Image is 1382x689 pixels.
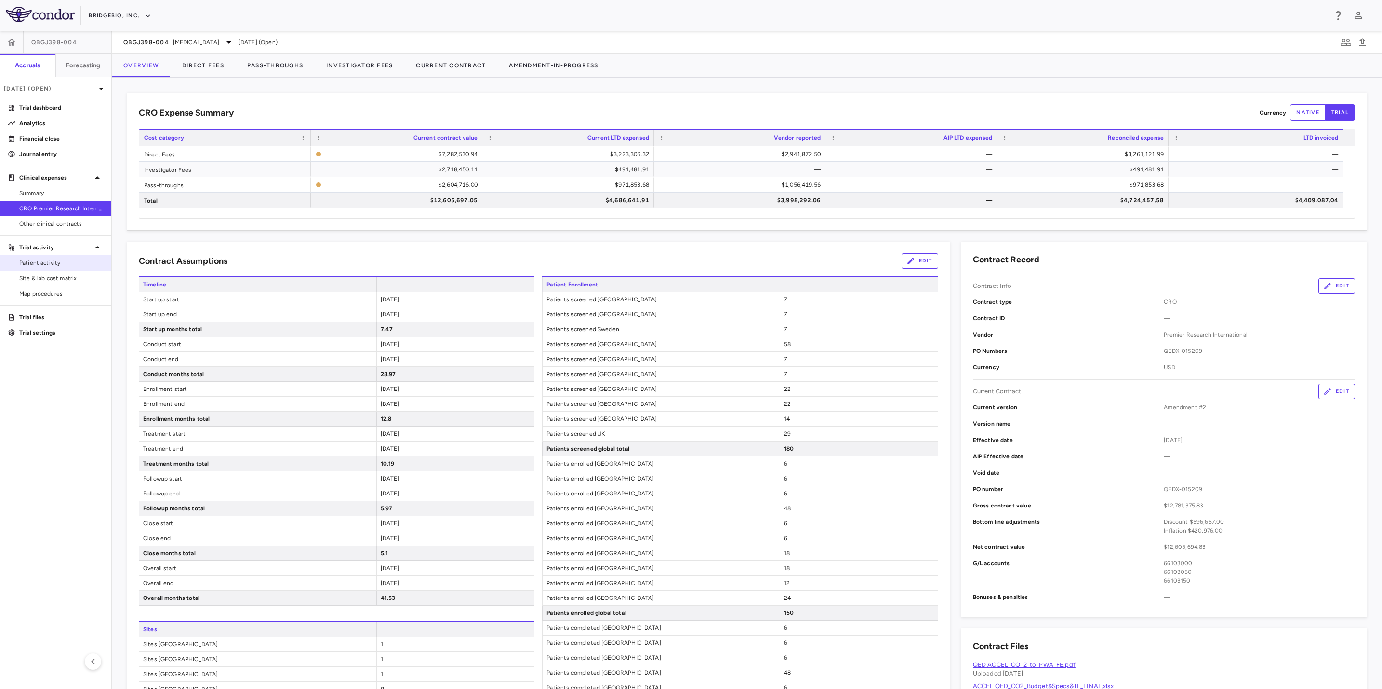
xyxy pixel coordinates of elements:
[381,550,388,557] span: 5.1
[381,386,399,392] span: [DATE]
[774,134,821,141] span: Vendor reported
[973,363,1164,372] p: Currency
[543,516,780,531] span: Patients enrolled [GEOGRAPHIC_DATA]
[381,401,399,407] span: [DATE]
[1108,134,1164,141] span: Reconciled expense
[381,565,399,572] span: [DATE]
[543,576,780,590] span: Patients enrolled [GEOGRAPHIC_DATA]
[663,177,821,193] div: $1,056,419.56
[381,671,383,677] span: 1
[19,150,103,158] p: Journal entry
[973,501,1164,510] p: Gross contract value
[1164,403,1355,412] span: Amendment #2
[19,274,103,283] span: Site & lab cost matrix
[139,486,376,501] span: Followup end
[381,296,399,303] span: [DATE]
[973,468,1164,477] p: Void date
[973,298,1164,306] p: Contract type
[139,456,376,471] span: Treatment months total
[973,282,1012,290] p: Contract Info
[497,54,610,77] button: Amendment-In-Progress
[973,347,1164,355] p: PO Numbers
[543,382,780,396] span: Patients screened [GEOGRAPHIC_DATA]
[784,371,787,377] span: 7
[1164,314,1355,323] span: —
[139,162,311,177] div: Investigator Fees
[123,39,169,46] span: QBGJ398-004
[491,177,649,193] div: $971,853.68
[139,561,376,575] span: Overall start
[19,134,103,143] p: Financial close
[31,39,77,46] span: QBGJ398-004
[66,61,101,70] h6: Forecasting
[784,326,787,333] span: 7
[19,204,103,213] span: CRO Premier Research International
[784,654,787,661] span: 6
[19,189,103,197] span: Summary
[1164,468,1355,477] span: —
[139,177,311,192] div: Pass-throughs
[1164,347,1355,355] span: QEDX-015209
[587,134,649,141] span: Current LTD expensed
[543,367,780,381] span: Patients screened [GEOGRAPHIC_DATA]
[139,576,376,590] span: Overall end
[19,313,103,322] p: Trial files
[381,371,396,377] span: 28.97
[543,307,780,322] span: Patients screened [GEOGRAPHIC_DATA]
[19,173,92,182] p: Clinical expenses
[943,134,992,141] span: AIP LTD expensed
[543,322,780,337] span: Patients screened Sweden
[381,580,399,586] span: [DATE]
[543,471,780,486] span: Patients enrolled [GEOGRAPHIC_DATA]
[325,146,478,162] div: $7,282,530.94
[139,637,376,651] span: Sites [GEOGRAPHIC_DATA]
[784,356,787,363] span: 7
[139,255,227,268] h6: Contract Assumptions
[325,177,478,193] div: $2,604,716.00
[139,397,376,411] span: Enrollment end
[1164,485,1355,494] span: QEDX-015209
[973,314,1164,323] p: Contract ID
[491,146,649,162] div: $3,223,306.32
[973,452,1164,461] p: AIP Effective date
[381,475,399,482] span: [DATE]
[784,341,791,348] span: 58
[1177,162,1339,177] div: —
[381,641,383,648] span: 1
[319,193,478,208] div: $12,605,697.05
[1318,384,1355,399] button: Edit
[543,546,780,560] span: Patients enrolled [GEOGRAPHIC_DATA]
[973,330,1164,339] p: Vendor
[491,162,649,177] div: $491,481.91
[784,550,790,557] span: 18
[89,8,151,24] button: BridgeBio, Inc.
[1290,104,1326,121] button: native
[543,591,780,605] span: Patients enrolled [GEOGRAPHIC_DATA]
[973,661,1076,668] a: QED ACCEL_CO_2_to_PWA_FE.pdf
[784,580,790,586] span: 12
[404,54,497,77] button: Current Contract
[663,146,821,162] div: $2,941,872.50
[1260,108,1286,117] p: Currency
[319,162,478,177] div: $2,718,450.11
[1164,568,1355,576] div: 66103050
[543,442,780,456] span: Patients screened global total
[413,134,478,141] span: Current contract value
[973,403,1164,412] p: Current version
[973,593,1164,601] p: Bonuses & penalties
[973,543,1164,551] p: Net contract value
[1006,146,1164,162] div: $3,261,121.99
[139,322,376,337] span: Start up months total
[491,193,649,208] div: $4,686,641.91
[1164,330,1355,339] span: Premier Research International
[139,193,311,208] div: Total
[784,639,787,646] span: 6
[1164,593,1355,601] span: —
[973,387,1021,396] p: Current Contract
[784,311,787,318] span: 7
[784,490,787,497] span: 6
[543,636,780,650] span: Patients completed [GEOGRAPHIC_DATA]
[973,640,1028,653] h6: Contract Files
[4,84,95,93] p: [DATE] (Open)
[784,565,790,572] span: 18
